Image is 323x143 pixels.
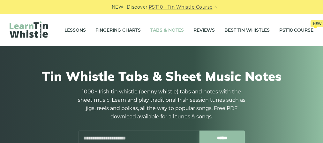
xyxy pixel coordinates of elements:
[95,22,141,38] a: Fingering Charts
[193,22,215,38] a: Reviews
[279,22,313,38] a: PST10 CourseNew
[13,68,310,84] h1: Tin Whistle Tabs & Sheet Music Notes
[150,22,184,38] a: Tabs & Notes
[75,88,248,121] p: 1000+ Irish tin whistle (penny whistle) tabs and notes with the sheet music. Learn and play tradi...
[224,22,270,38] a: Best Tin Whistles
[10,21,48,38] img: LearnTinWhistle.com
[64,22,86,38] a: Lessons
